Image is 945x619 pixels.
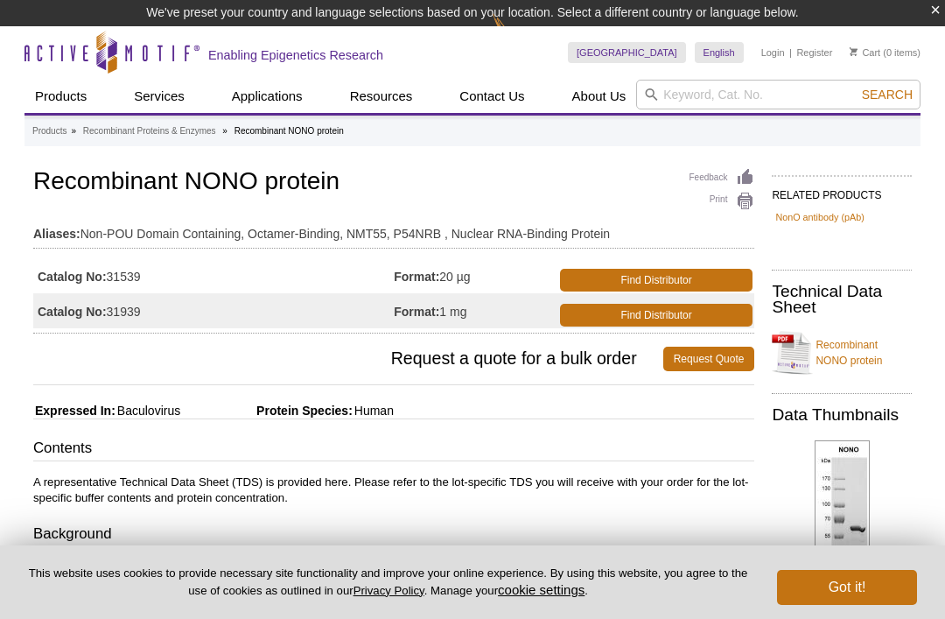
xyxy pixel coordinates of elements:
a: [GEOGRAPHIC_DATA] [568,42,686,63]
td: 20 µg [394,258,556,293]
a: Print [689,192,754,211]
a: Recombinant Proteins & Enzymes [83,123,216,139]
button: Got it! [777,570,917,605]
td: 31539 [33,258,394,293]
p: This website uses cookies to provide necessary site functionality and improve your online experie... [28,566,748,599]
a: Find Distributor [560,269,753,292]
li: Recombinant NONO protein [234,126,344,136]
a: Recombinant NONO protein [772,327,912,379]
h2: Technical Data Sheet [772,284,912,315]
strong: Catalog No: [38,304,107,320]
a: Contact Us [449,80,535,113]
td: 1 mg [394,293,556,328]
button: cookie settings [498,582,584,597]
li: | [789,42,792,63]
a: Services [123,80,195,113]
a: English [695,42,744,63]
span: Request a quote for a bulk order [33,347,663,371]
h3: Background [33,524,754,548]
a: About Us [562,80,637,113]
td: Non-POU Domain Containing, Octamer-Binding, NMT55, P54NRB , Nuclear RNA-Binding Protein [33,215,754,243]
a: Products [24,80,97,113]
img: Recombinant NONO protein gel. [815,440,870,577]
li: » [71,126,76,136]
span: Expressed In: [33,404,115,418]
strong: Aliases: [33,226,80,242]
a: Register [796,46,832,59]
a: Applications [221,80,313,113]
a: Resources [339,80,423,113]
span: Protein Species: [184,404,353,418]
h2: RELATED PRODUCTS [772,175,912,207]
span: Search [862,88,913,102]
h3: Contents [33,438,754,462]
strong: Format: [394,304,439,320]
button: Search [857,87,918,102]
img: Change Here [493,13,539,54]
a: Login [761,46,785,59]
p: A representative Technical Data Sheet (TDS) is provided here. Please refer to the lot-specific TD... [33,475,754,506]
td: 31939 [33,293,394,328]
li: (0 items) [850,42,920,63]
strong: Format: [394,269,439,285]
strong: Catalog No: [38,269,107,285]
span: Human [353,404,394,418]
a: Products [32,123,66,139]
h1: Recombinant NONO protein [33,168,754,198]
h2: Enabling Epigenetics Research [208,47,383,63]
h2: Data Thumbnails [772,407,912,423]
img: Your Cart [850,47,857,56]
a: Request Quote [663,347,755,371]
a: Cart [850,46,880,59]
li: » [222,126,227,136]
a: Find Distributor [560,304,753,327]
span: Baculovirus [115,404,180,418]
a: Feedback [689,168,754,187]
a: Privacy Policy [353,584,424,597]
input: Keyword, Cat. No. [636,80,920,109]
a: NonO antibody (pAb) [775,209,864,225]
